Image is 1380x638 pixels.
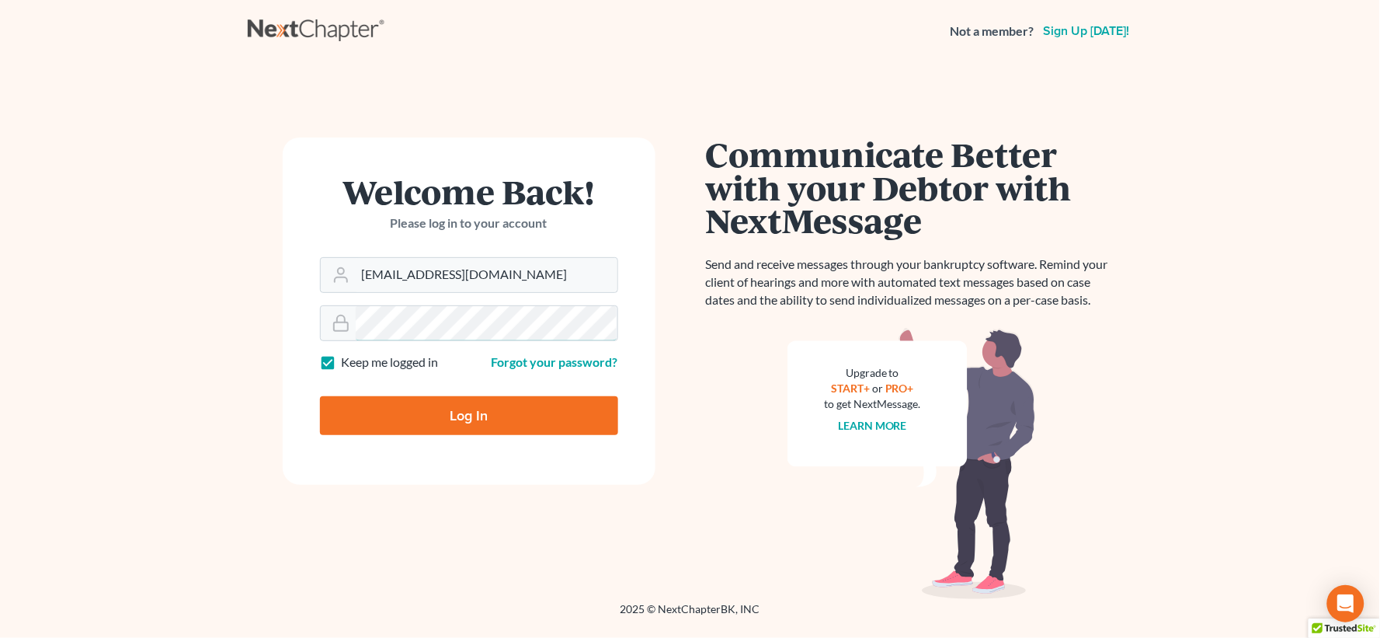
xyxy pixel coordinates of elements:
strong: Not a member? [951,23,1034,40]
input: Log In [320,396,618,435]
div: Upgrade to [825,365,921,381]
div: 2025 © NextChapterBK, INC [248,601,1133,629]
p: Send and receive messages through your bankruptcy software. Remind your client of hearings and mo... [706,256,1118,309]
div: to get NextMessage. [825,396,921,412]
h1: Communicate Better with your Debtor with NextMessage [706,138,1118,237]
p: Please log in to your account [320,214,618,232]
span: or [872,382,883,395]
img: nextmessage_bg-59042aed3d76b12b5cd301f8e5b87938c9018125f34e5fa2b7a6b67550977c72.svg [787,328,1036,600]
a: Learn more [838,419,907,432]
a: START+ [831,382,870,395]
h1: Welcome Back! [320,175,618,208]
div: Open Intercom Messenger [1327,585,1364,622]
input: Email Address [356,258,617,292]
a: Sign up [DATE]! [1041,25,1133,37]
a: Forgot your password? [492,354,618,369]
label: Keep me logged in [342,354,439,371]
a: PRO+ [885,382,914,395]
